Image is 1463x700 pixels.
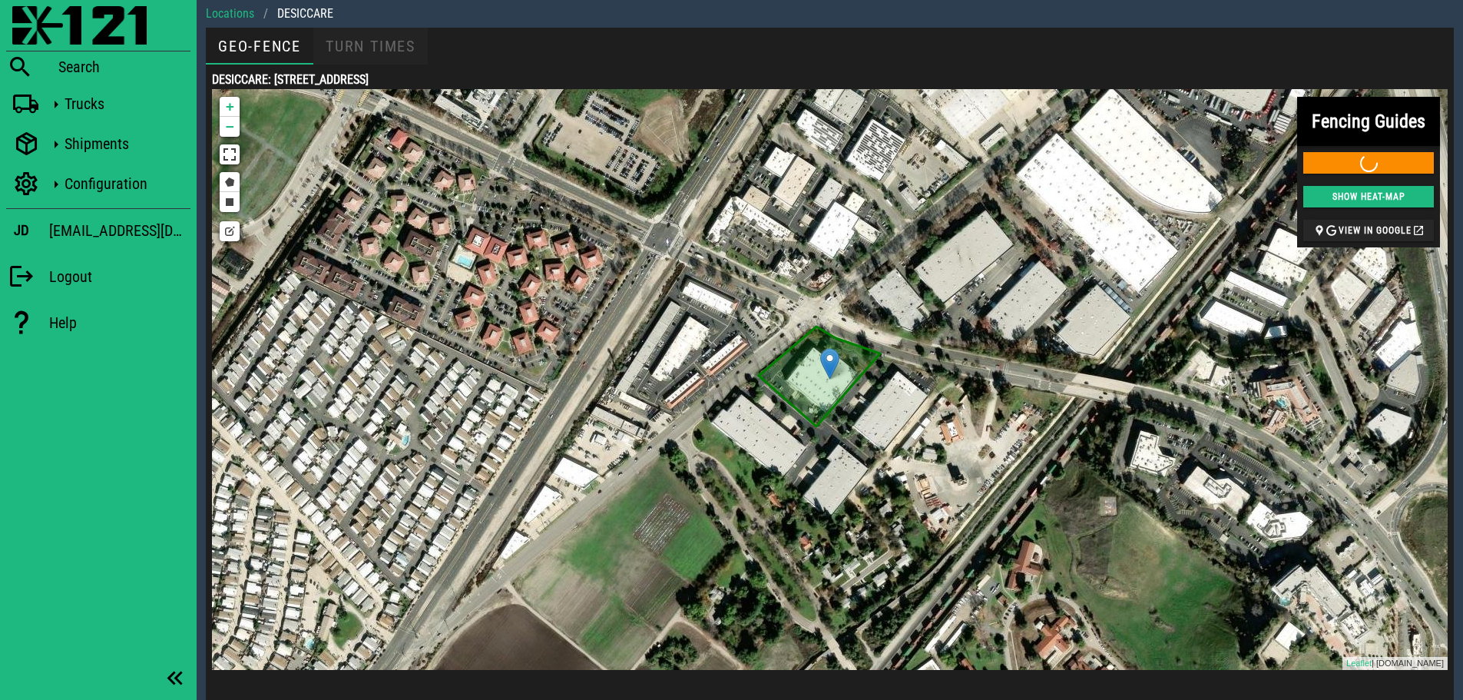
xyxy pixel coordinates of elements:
[220,172,240,192] a: Draw a polygon
[254,5,277,23] li: /
[220,97,240,117] a: Zoom in
[220,192,240,212] a: Draw a rectangle
[58,58,190,76] div: Search
[65,174,184,193] div: Configuration
[277,5,333,23] div: DESICCARE
[1303,220,1434,241] button: View in Google
[220,144,240,164] a: View Fullscreen
[6,6,190,48] a: Blackfly
[49,218,190,243] div: [EMAIL_ADDRESS][DOMAIN_NAME]
[220,221,240,241] a: Edit layers
[313,28,428,65] div: Turn Times
[1312,108,1425,135] h2: Fencing Guides
[6,301,190,344] a: Help
[220,117,240,137] a: Zoom out
[1313,191,1425,202] span: Show Heat-Map
[49,267,190,286] div: Logout
[14,222,29,239] h3: JD
[12,6,147,45] img: 87f0f0e.png
[206,28,313,65] div: Geo-Fence
[212,71,1448,89] h4: DESICCARE: [STREET_ADDRESS]
[1297,214,1440,247] a: View in Google
[1342,657,1448,670] div: | [DOMAIN_NAME]
[1313,224,1425,237] span: View in Google
[1303,186,1434,207] button: Show Heat-Map
[49,314,190,332] div: Help
[1346,659,1372,668] a: Leaflet
[65,95,184,113] div: Trucks
[65,134,184,153] div: Shipments
[206,5,254,23] a: Locations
